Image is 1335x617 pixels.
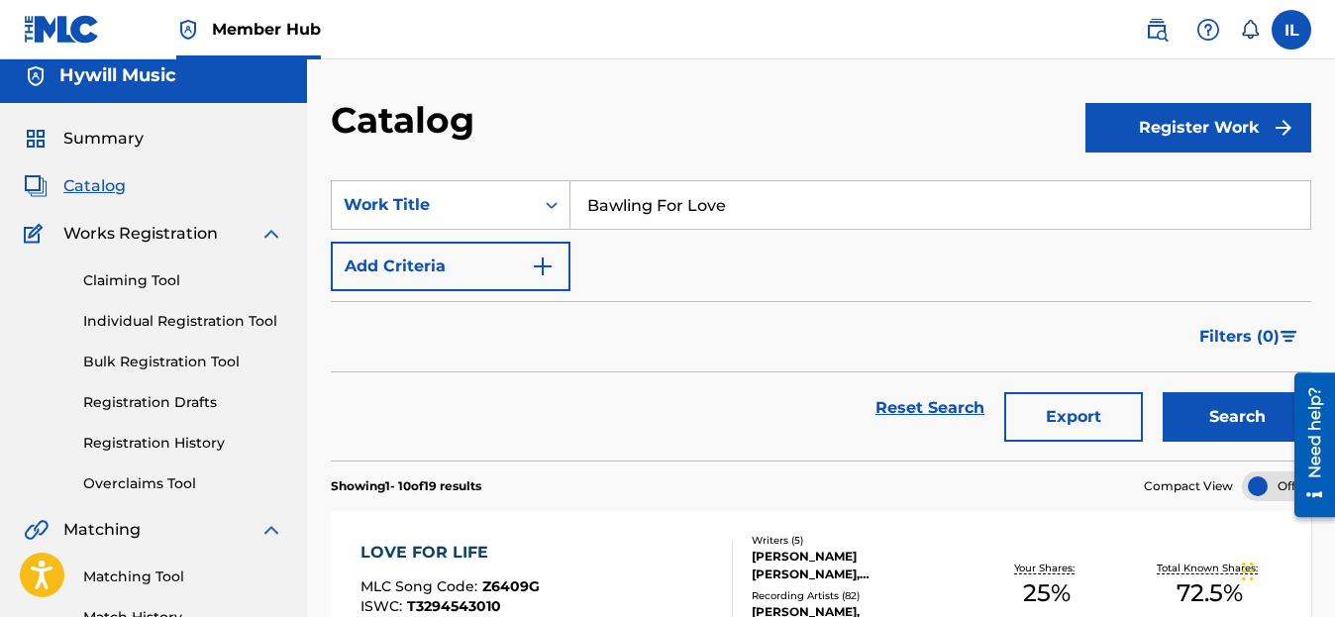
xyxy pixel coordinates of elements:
img: MLC Logo [24,15,100,44]
a: Registration History [83,433,283,454]
form: Search Form [331,180,1311,461]
button: Filters (0) [1187,312,1311,361]
img: filter [1281,331,1297,343]
span: Z6409G [482,577,540,595]
img: expand [259,222,283,246]
button: Export [1004,392,1143,442]
button: Register Work [1085,103,1311,153]
div: Writers ( 5 ) [752,533,966,548]
img: expand [259,518,283,542]
a: Registration Drafts [83,392,283,413]
iframe: Chat Widget [1236,522,1335,617]
span: 25 % [1023,575,1071,611]
img: Works Registration [24,222,50,246]
a: Overclaims Tool [83,473,283,494]
img: 9d2ae6d4665cec9f34b9.svg [531,255,555,278]
div: LOVE FOR LIFE [360,541,540,565]
div: [PERSON_NAME] [PERSON_NAME], [PERSON_NAME], [PERSON_NAME] [PERSON_NAME], [PERSON_NAME], [PERSON_N... [752,548,966,583]
span: Compact View [1144,477,1233,495]
div: Help [1188,10,1228,50]
span: MLC Song Code : [360,577,482,595]
span: 72.5 % [1177,575,1243,611]
div: User Menu [1272,10,1311,50]
span: Summary [63,127,144,151]
p: Total Known Shares: [1157,561,1263,575]
div: Notifications [1240,20,1260,40]
div: Work Title [344,193,522,217]
button: Add Criteria [331,242,570,291]
img: search [1145,18,1169,42]
a: Reset Search [866,386,994,430]
a: CatalogCatalog [24,174,126,198]
p: Your Shares: [1014,561,1079,575]
img: Catalog [24,174,48,198]
button: Search [1163,392,1311,442]
a: Claiming Tool [83,270,283,291]
span: Member Hub [212,18,321,41]
div: Recording Artists ( 82 ) [752,588,966,603]
span: ISWC : [360,597,407,615]
img: Accounts [24,64,48,88]
span: Catalog [63,174,126,198]
h5: Hywill Music [59,64,176,87]
a: Bulk Registration Tool [83,352,283,372]
h2: Catalog [331,98,484,143]
span: Works Registration [63,222,218,246]
iframe: Resource Center [1280,365,1335,525]
img: Top Rightsholder [176,18,200,42]
div: Drag [1242,542,1254,601]
span: Matching [63,518,141,542]
p: Showing 1 - 10 of 19 results [331,477,481,495]
img: f7272a7cc735f4ea7f67.svg [1272,116,1295,140]
a: Individual Registration Tool [83,311,283,332]
span: Filters ( 0 ) [1199,325,1280,349]
img: help [1196,18,1220,42]
a: Matching Tool [83,566,283,587]
span: T3294543010 [407,597,501,615]
img: Matching [24,518,49,542]
a: SummarySummary [24,127,144,151]
a: Public Search [1137,10,1177,50]
img: Summary [24,127,48,151]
